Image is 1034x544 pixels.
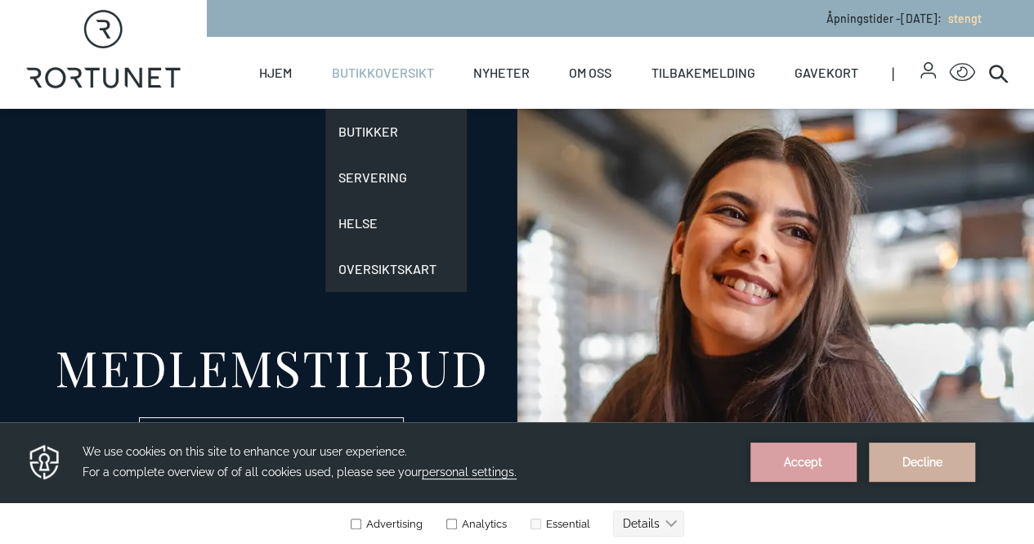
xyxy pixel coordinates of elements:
[527,96,590,108] label: Essential
[613,88,684,115] button: Details
[651,37,755,109] a: Tilbakemelding
[259,37,292,109] a: Hjem
[623,95,660,108] text: Details
[350,96,423,108] label: Advertising
[891,37,920,109] span: |
[325,246,467,292] a: Oversiktskart
[325,200,467,246] a: Helse
[139,417,404,463] a: Sjekk appen for rabattkuponger
[473,37,530,109] a: Nyheter
[948,11,982,25] span: stengt
[325,109,467,155] a: Butikker
[795,37,858,109] a: Gavekort
[826,10,982,27] p: Åpningstider - [DATE] :
[942,11,982,25] a: stengt
[325,155,467,200] a: Servering
[83,20,730,61] h3: We use cookies on this site to enhance your user experience. For a complete overview of of all co...
[27,20,62,60] img: Privacy reminder
[569,37,611,109] a: Om oss
[422,43,517,57] span: personal settings.
[443,96,507,108] label: Analytics
[351,97,361,107] input: Advertising
[750,20,857,60] button: Accept
[55,342,489,391] div: MEDLEMSTILBUD
[332,37,434,109] a: Butikkoversikt
[530,97,541,107] input: Essential
[446,97,457,107] input: Analytics
[869,20,975,60] button: Decline
[949,60,975,86] button: Open Accessibility Menu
